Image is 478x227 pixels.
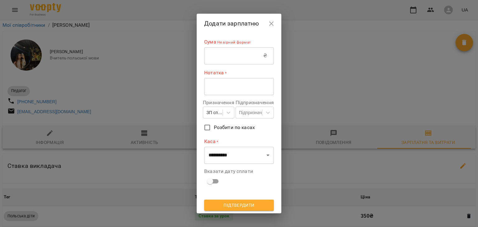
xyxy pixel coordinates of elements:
[203,100,234,105] label: Призначення
[204,200,274,211] button: Підтвердити
[209,202,269,209] span: Підтвердити
[216,39,251,46] p: Не вірний формат
[236,100,274,105] label: Підпризначення
[204,138,274,145] label: Каса
[239,109,271,116] div: Підпризначення
[204,169,274,174] label: Вказати дату сплати
[204,19,274,28] h6: Додати зарплатню
[206,109,223,116] div: ЗП співробітникам
[204,69,274,76] label: Нотатка
[204,39,274,46] label: Сума
[263,52,267,59] p: ₴
[214,124,255,131] span: Розбити по касах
